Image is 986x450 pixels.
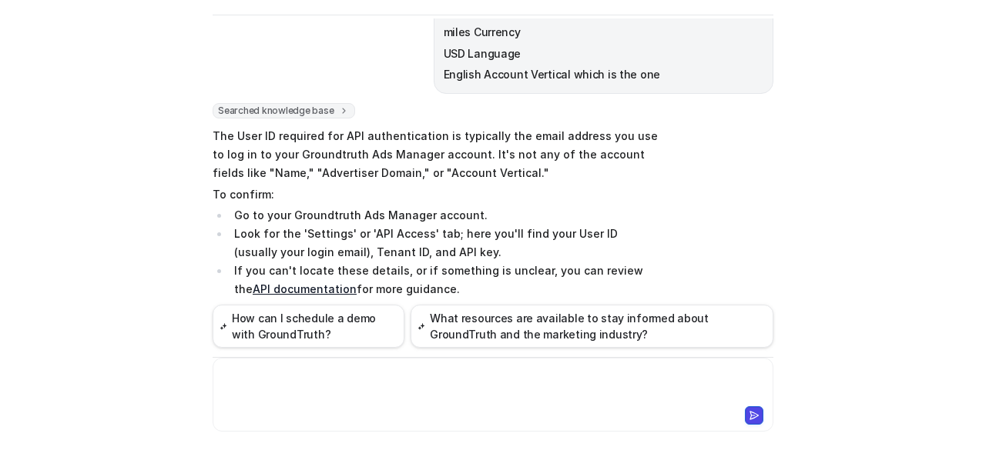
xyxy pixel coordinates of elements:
a: API documentation [253,282,357,295]
li: Look for the 'Settings' or 'API Access' tab; here you'll find your User ID (usually your login em... [230,225,663,262]
p: The User ID required for API authentication is typically the email address you use to log in to y... [213,127,663,182]
span: Searched knowledge base [213,103,355,118]
li: Go to your Groundtruth Ads Manager account. [230,206,663,225]
li: If you can't locate these details, or if something is unclear, you can review the for more guidance. [230,262,663,298]
p: If you’re still unsure or need help, please provide your first and last name along with your emai... [213,302,663,357]
button: What resources are available to stay informed about GroundTruth and the marketing industry? [411,305,773,348]
p: To confirm: [213,185,663,204]
p: USD Language [444,45,763,63]
p: English Account Vertical which is the one [444,65,763,84]
button: How can I schedule a demo with GroundTruth? [213,305,404,348]
p: miles Currency [444,23,763,42]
